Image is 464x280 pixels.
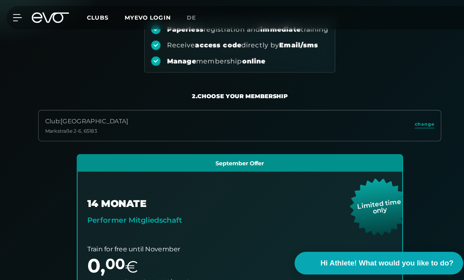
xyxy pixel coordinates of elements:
[285,244,448,266] button: Hi Athlete! What would you like to do?
[401,118,420,127] a: change
[121,14,165,21] a: MYEVO LOGIN
[181,13,199,22] a: de
[270,41,308,48] strong: Email/sms
[310,250,439,261] span: Hi Athlete! What would you like to do?
[44,114,124,123] div: Club : [GEOGRAPHIC_DATA]
[84,14,105,21] span: Clubs
[189,41,234,48] strong: access code
[84,14,121,21] a: Clubs
[162,56,257,64] div: membership
[44,124,124,131] div: Markstraße 2-6 , 65183
[181,14,190,21] span: de
[162,56,190,64] strong: Manage
[162,40,308,49] div: Receive directly by
[401,118,420,124] span: change
[186,90,278,98] div: 2. Choose your membership
[234,56,257,64] strong: online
